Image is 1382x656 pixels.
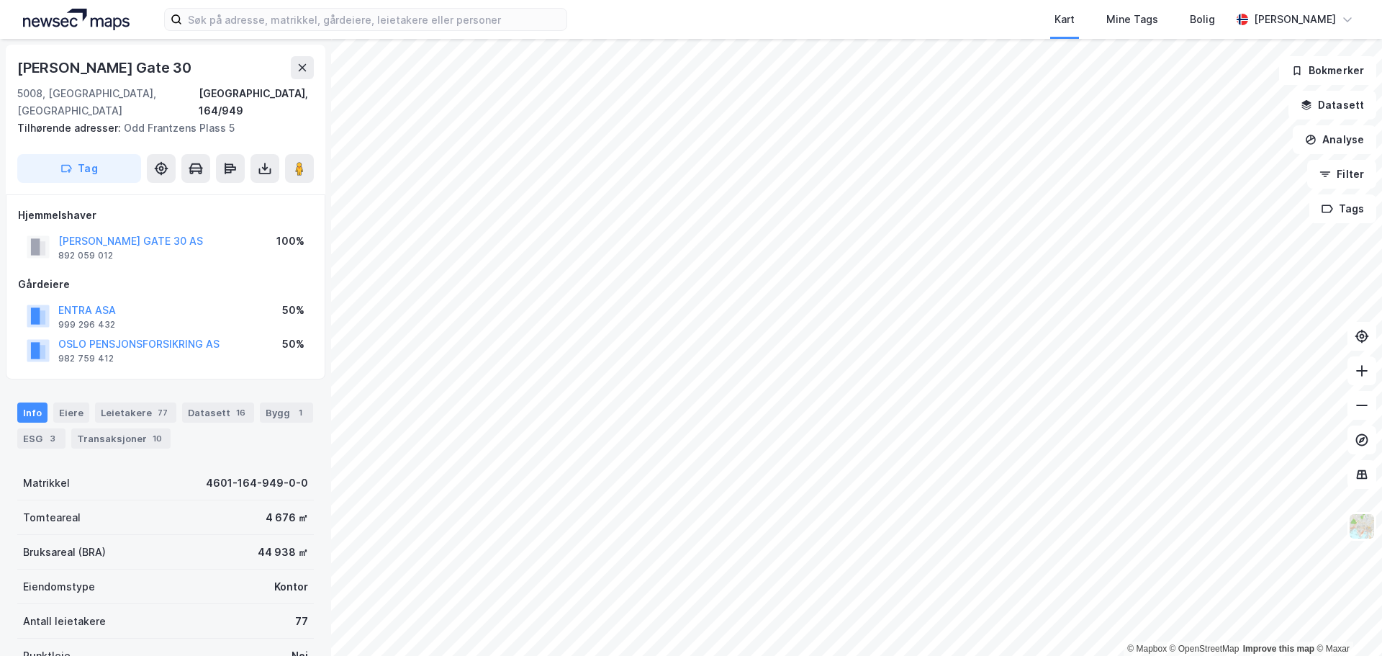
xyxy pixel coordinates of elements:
button: Filter [1307,160,1376,189]
div: 50% [282,336,304,353]
div: Kontrollprogram for chat [1310,587,1382,656]
div: Info [17,403,48,423]
div: 3 [45,431,60,446]
div: Antall leietakere [23,613,106,630]
div: [GEOGRAPHIC_DATA], 164/949 [199,85,314,120]
div: 44 938 ㎡ [258,544,308,561]
div: Matrikkel [23,475,70,492]
div: 16 [233,405,248,420]
div: 77 [295,613,308,630]
div: 999 296 432 [58,319,115,331]
iframe: Chat Widget [1310,587,1382,656]
div: Bruksareal (BRA) [23,544,106,561]
a: Improve this map [1243,644,1314,654]
div: Leietakere [95,403,176,423]
div: 77 [155,405,171,420]
div: Kontor [274,578,308,596]
div: 1 [293,405,307,420]
div: Eiendomstype [23,578,95,596]
div: Eiere [53,403,89,423]
a: Mapbox [1127,644,1167,654]
button: Datasett [1288,91,1376,120]
div: 10 [150,431,165,446]
div: Bolig [1190,11,1215,28]
div: 4 676 ㎡ [266,509,308,526]
div: 892 059 012 [58,250,113,261]
div: ESG [17,428,66,449]
button: Bokmerker [1279,56,1376,85]
div: Mine Tags [1106,11,1158,28]
img: Z [1348,513,1376,540]
div: Odd Frantzens Plass 5 [17,120,302,137]
div: [PERSON_NAME] Gate 30 [17,56,194,79]
div: 100% [276,233,304,250]
div: 4601-164-949-0-0 [206,475,308,492]
input: Søk på adresse, matrikkel, gårdeiere, leietakere eller personer [182,9,566,30]
button: Tags [1309,194,1376,223]
div: Transaksjoner [71,428,171,449]
div: Datasett [182,403,254,423]
button: Analyse [1293,125,1376,154]
div: 982 759 412 [58,353,114,364]
div: Tomteareal [23,509,81,526]
div: Kart [1054,11,1075,28]
span: Tilhørende adresser: [17,122,124,134]
div: 5008, [GEOGRAPHIC_DATA], [GEOGRAPHIC_DATA] [17,85,199,120]
div: Hjemmelshaver [18,207,313,224]
a: OpenStreetMap [1170,644,1239,654]
div: 50% [282,302,304,319]
div: Bygg [260,403,313,423]
div: [PERSON_NAME] [1254,11,1336,28]
div: Gårdeiere [18,276,313,293]
img: logo.a4113a55bc3d86da70a041830d287a7e.svg [23,9,130,30]
button: Tag [17,154,141,183]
